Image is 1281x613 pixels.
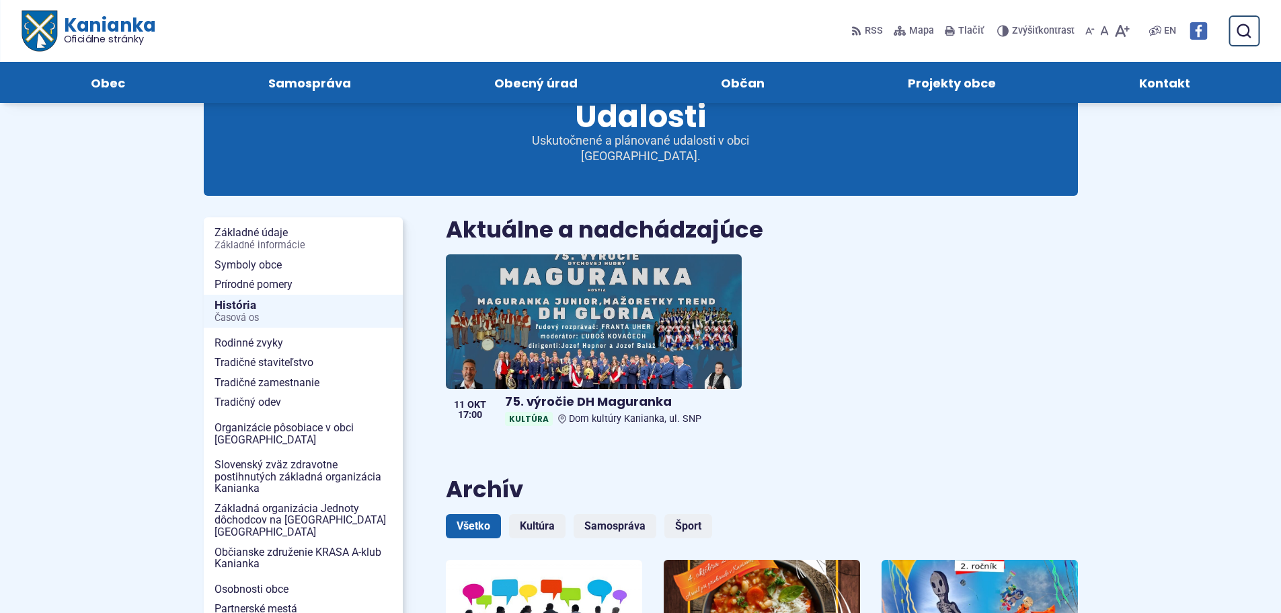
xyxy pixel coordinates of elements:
span: Obec [91,62,125,103]
span: kontrast [1012,26,1075,37]
span: EN [1164,23,1176,39]
span: Obecný úrad [494,62,578,103]
a: Projekty obce [850,62,1054,103]
span: Zvýšiť [1012,25,1038,36]
a: Logo Kanianka, prejsť na domovskú stránku. [22,11,155,52]
a: Základná organizácia Jednoty dôchodcov na [GEOGRAPHIC_DATA] [GEOGRAPHIC_DATA] [204,499,403,542]
span: 17:00 [454,410,486,420]
a: Organizácie pôsobiace v obci [GEOGRAPHIC_DATA] [204,418,403,449]
a: Mapa [891,17,937,45]
span: Samospráva [268,62,351,103]
span: Tradičné staviteľstvo [215,353,392,373]
a: Šport [664,514,712,538]
h4: 75. výročie DH Maguranka [505,394,736,410]
a: Samospráva [210,62,409,103]
button: Zvýšiťkontrast [997,17,1077,45]
span: RSS [865,23,883,39]
span: Časová os [215,313,392,324]
span: okt [467,400,486,410]
span: Prírodné pomery [215,275,392,295]
span: Udalosti [575,95,706,138]
a: Občianske združenie KRASA A-klub Kanianka [204,542,403,574]
a: Všetko [446,514,501,538]
span: Slovenský zväz zdravotne postihnutých základná organizácia Kanianka [215,455,392,499]
span: Základná organizácia Jednoty dôchodcov na [GEOGRAPHIC_DATA] [GEOGRAPHIC_DATA] [215,499,392,542]
h2: Aktuálne a nadchádzajúce [446,217,1078,242]
a: Kontakt [1081,62,1249,103]
button: Nastaviť pôvodnú veľkosť písma [1097,17,1112,45]
button: Tlačiť [942,17,986,45]
img: Prejsť na domovskú stránku [22,11,56,52]
span: Kanianka [56,16,155,44]
span: Základné informácie [215,240,392,251]
a: Kultúra [509,514,566,538]
span: Občianske združenie KRASA A-klub Kanianka [215,542,392,574]
a: Občan [663,62,823,103]
span: Symboly obce [215,255,392,275]
a: Prírodné pomery [204,275,403,295]
a: Symboly obce [204,255,403,275]
a: HistóriaČasová os [204,295,403,328]
a: Tradičný odev [204,392,403,412]
button: Zväčšiť veľkosť písma [1112,17,1132,45]
span: Osobnosti obce [215,579,392,600]
a: Osobnosti obce [204,579,403,600]
span: Tradičné zamestnanie [215,373,392,393]
h2: Archív [446,477,1078,502]
img: Prejsť na Facebook stránku [1190,22,1207,40]
a: 75. výročie DH Maguranka KultúraDom kultúry Kanianka, ul. SNP 11 okt 17:00 [446,254,742,432]
a: Rodinné zvyky [204,333,403,353]
a: RSS [851,17,886,45]
a: Obecný úrad [436,62,635,103]
span: Tlačiť [958,26,984,37]
p: Uskutočnené a plánované udalosti v obci [GEOGRAPHIC_DATA]. [479,133,802,164]
span: Projekty obce [908,62,996,103]
a: Samospráva [574,514,656,538]
span: Mapa [909,23,934,39]
a: Obec [32,62,183,103]
span: História [215,295,392,328]
span: Organizácie pôsobiace v obci [GEOGRAPHIC_DATA] [215,418,392,449]
span: Rodinné zvyky [215,333,392,353]
a: EN [1161,23,1179,39]
button: Zmenšiť veľkosť písma [1083,17,1097,45]
a: Základné údajeZákladné informácie [204,223,403,254]
a: Tradičné staviteľstvo [204,353,403,373]
span: 11 [454,400,465,410]
span: Tradičný odev [215,392,392,412]
span: Kultúra [505,412,553,426]
span: Občan [721,62,765,103]
span: Kontakt [1139,62,1190,103]
span: Základné údaje [215,223,392,254]
span: Dom kultúry Kanianka, ul. SNP [569,413,701,425]
a: Tradičné zamestnanie [204,373,403,393]
span: Oficiálne stránky [63,34,155,44]
a: Slovenský zväz zdravotne postihnutých základná organizácia Kanianka [204,455,403,499]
